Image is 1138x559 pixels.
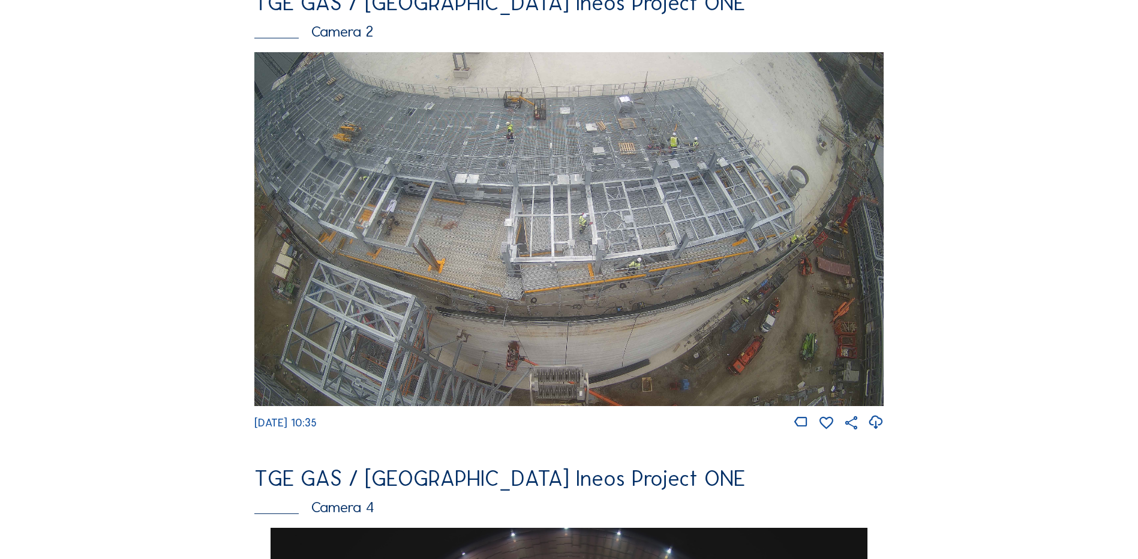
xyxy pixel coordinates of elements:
[254,500,884,515] div: Camera 4
[254,416,317,429] span: [DATE] 10:35
[254,24,884,39] div: Camera 2
[254,52,884,406] img: Image
[254,468,884,489] div: TGE GAS / [GEOGRAPHIC_DATA] Ineos Project ONE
